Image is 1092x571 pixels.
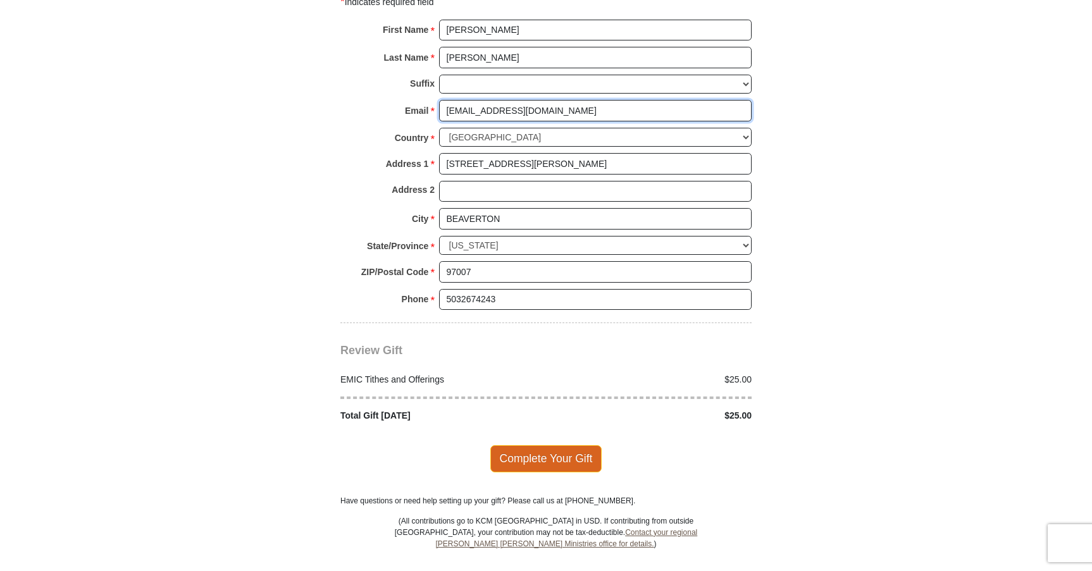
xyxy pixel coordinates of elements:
[340,495,752,507] p: Have questions or need help setting up your gift? Please call us at [PHONE_NUMBER].
[383,21,428,39] strong: First Name
[340,344,402,357] span: Review Gift
[402,290,429,308] strong: Phone
[490,445,602,472] span: Complete Your Gift
[405,102,428,120] strong: Email
[410,75,435,92] strong: Suffix
[334,373,547,386] div: EMIC Tithes and Offerings
[392,181,435,199] strong: Address 2
[334,409,547,422] div: Total Gift [DATE]
[395,129,429,147] strong: Country
[412,210,428,228] strong: City
[384,49,429,66] strong: Last Name
[546,373,759,386] div: $25.00
[361,263,429,281] strong: ZIP/Postal Code
[386,155,429,173] strong: Address 1
[367,237,428,255] strong: State/Province
[435,528,697,548] a: Contact your regional [PERSON_NAME] [PERSON_NAME] Ministries office for details.
[546,409,759,422] div: $25.00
